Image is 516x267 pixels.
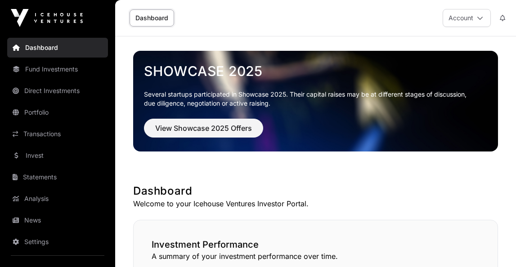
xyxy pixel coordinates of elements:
[152,238,480,251] h2: Investment Performance
[144,90,487,108] p: Several startups participated in Showcase 2025. Their capital raises may be at different stages o...
[7,210,108,230] a: News
[7,38,108,58] a: Dashboard
[11,9,83,27] img: Icehouse Ventures Logo
[144,119,263,138] button: View Showcase 2025 Offers
[7,59,108,79] a: Fund Investments
[7,189,108,209] a: Analysis
[443,9,491,27] button: Account
[155,123,252,133] span: View Showcase 2025 Offers
[7,167,108,187] a: Statements
[471,224,516,267] iframe: Chat Widget
[130,9,174,27] a: Dashboard
[133,184,498,198] h1: Dashboard
[7,232,108,252] a: Settings
[144,128,263,137] a: View Showcase 2025 Offers
[133,198,498,209] p: Welcome to your Icehouse Ventures Investor Portal.
[152,251,480,262] p: A summary of your investment performance over time.
[7,124,108,144] a: Transactions
[7,81,108,101] a: Direct Investments
[144,63,487,79] a: Showcase 2025
[7,146,108,165] a: Invest
[133,51,498,151] img: Showcase 2025
[7,102,108,122] a: Portfolio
